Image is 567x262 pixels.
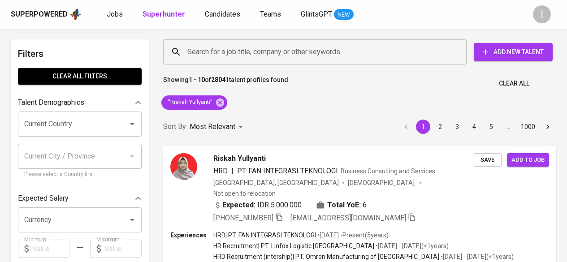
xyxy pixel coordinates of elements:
b: 28041 [211,76,229,83]
span: HRD [213,167,228,175]
p: Experiences [170,231,213,240]
span: PT. FAN INTEGRASI TEKNOLOGI [237,167,338,175]
p: HR Recruitment | PT. Linfox Logistic [GEOGRAPHIC_DATA] [213,241,374,250]
input: Value [104,240,142,258]
p: Sort By [163,121,186,132]
button: Go to next page [541,120,555,134]
div: "Riskah Yullyanti" [161,95,227,110]
b: Superhunter [143,10,185,18]
a: Teams [260,9,283,20]
span: Jobs [107,10,123,18]
div: Superpowered [11,9,68,20]
a: GlintsGPT NEW [301,9,354,20]
button: Go to page 5 [484,120,498,134]
p: • [DATE] - [DATE] ( <1 years ) [439,252,514,261]
div: IDR 5.000.000 [213,200,302,210]
button: Go to page 2 [433,120,447,134]
p: Showing of talent profiles found [163,75,288,92]
p: Please select a Country first [24,170,135,179]
button: Clear All [495,75,533,92]
div: Talent Demographics [18,94,142,112]
b: Total YoE: [327,200,361,210]
button: Open [126,118,139,130]
input: Value [32,240,69,258]
span: Add New Talent [481,47,545,58]
span: "Riskah Yullyanti" [161,98,218,107]
span: Teams [260,10,281,18]
img: 2af59ee5d3e7bb0619474ef24dd4ad2e.jpg [170,153,197,180]
span: Business Consulting and Services [341,168,435,175]
span: Clear All [499,78,529,89]
p: HRD Recruitment (intership) | PT. Omron Manufacturing of [GEOGRAPHIC_DATA] [213,252,439,261]
div: Expected Salary [18,189,142,207]
span: Add to job [511,155,545,165]
button: Open [126,214,139,226]
nav: pagination navigation [398,120,556,134]
span: NEW [334,10,354,19]
p: • [DATE] - Present ( 5 years ) [316,231,389,240]
span: Candidates [205,10,240,18]
a: Jobs [107,9,125,20]
button: Save [473,153,502,167]
span: 6 [363,200,367,210]
span: | [231,166,234,176]
img: app logo [69,8,82,21]
p: • [DATE] - [DATE] ( <1 years ) [374,241,449,250]
button: Clear All filters [18,68,142,85]
div: Most Relevant [190,119,246,135]
span: Clear All filters [25,71,134,82]
p: Talent Demographics [18,97,84,108]
b: Expected: [222,200,255,210]
button: Go to page 1000 [518,120,538,134]
div: [GEOGRAPHIC_DATA], [GEOGRAPHIC_DATA] [213,178,339,187]
span: [EMAIL_ADDRESS][DOMAIN_NAME] [290,214,406,222]
span: [PHONE_NUMBER] [213,214,273,222]
button: Go to page 4 [467,120,481,134]
span: Riskah Yullyanti [213,153,266,164]
a: Superhunter [143,9,187,20]
h6: Filters [18,47,142,61]
span: [DEMOGRAPHIC_DATA] [348,178,416,187]
div: … [501,122,515,131]
button: Add New Talent [474,43,553,61]
button: Go to page 3 [450,120,464,134]
p: Expected Salary [18,193,69,204]
span: Save [477,155,497,165]
p: Not open to relocation [213,189,276,198]
button: Add to job [507,153,549,167]
a: Candidates [205,9,242,20]
div: I [533,5,551,23]
button: page 1 [416,120,430,134]
p: HRD | PT. FAN INTEGRASI TEKNOLOGI [213,231,316,240]
span: GlintsGPT [301,10,332,18]
p: Most Relevant [190,121,235,132]
a: Superpoweredapp logo [11,8,82,21]
b: 1 - 10 [189,76,205,83]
